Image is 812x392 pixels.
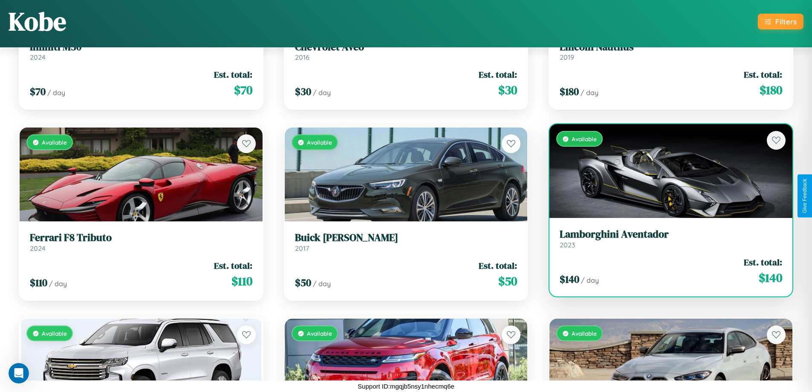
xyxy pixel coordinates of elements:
[30,41,252,62] a: Infiniti M302024
[214,259,252,272] span: Est. total:
[560,272,579,286] span: $ 140
[295,232,517,253] a: Buick [PERSON_NAME]2017
[560,41,782,62] a: Lincoln Nautilus2019
[214,68,252,81] span: Est. total:
[560,84,579,99] span: $ 180
[9,4,66,39] h1: Kobe
[295,84,311,99] span: $ 30
[572,135,597,142] span: Available
[30,244,46,253] span: 2024
[47,88,65,97] span: / day
[295,53,309,61] span: 2016
[581,276,599,285] span: / day
[758,14,803,29] button: Filters
[313,279,331,288] span: / day
[744,68,782,81] span: Est. total:
[498,273,517,290] span: $ 50
[307,330,332,337] span: Available
[30,232,252,253] a: Ferrari F8 Tributo2024
[295,232,517,244] h3: Buick [PERSON_NAME]
[775,17,797,26] div: Filters
[30,276,47,290] span: $ 110
[313,88,331,97] span: / day
[759,269,782,286] span: $ 140
[42,330,67,337] span: Available
[479,259,517,272] span: Est. total:
[49,279,67,288] span: / day
[581,88,598,97] span: / day
[307,139,332,146] span: Available
[498,81,517,99] span: $ 30
[358,380,454,392] p: Support ID: mgqjb5nsy1nhecmq6e
[560,53,574,61] span: 2019
[744,256,782,268] span: Est. total:
[802,179,808,213] div: Give Feedback
[234,81,252,99] span: $ 70
[42,139,67,146] span: Available
[560,241,575,249] span: 2023
[295,276,311,290] span: $ 50
[30,84,46,99] span: $ 70
[9,363,29,383] iframe: Intercom live chat
[760,81,782,99] span: $ 180
[479,68,517,81] span: Est. total:
[30,53,46,61] span: 2024
[30,232,252,244] h3: Ferrari F8 Tributo
[295,41,517,62] a: Chevrolet Aveo2016
[295,244,309,253] span: 2017
[572,330,597,337] span: Available
[231,273,252,290] span: $ 110
[560,228,782,241] h3: Lamborghini Aventador
[560,228,782,249] a: Lamborghini Aventador2023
